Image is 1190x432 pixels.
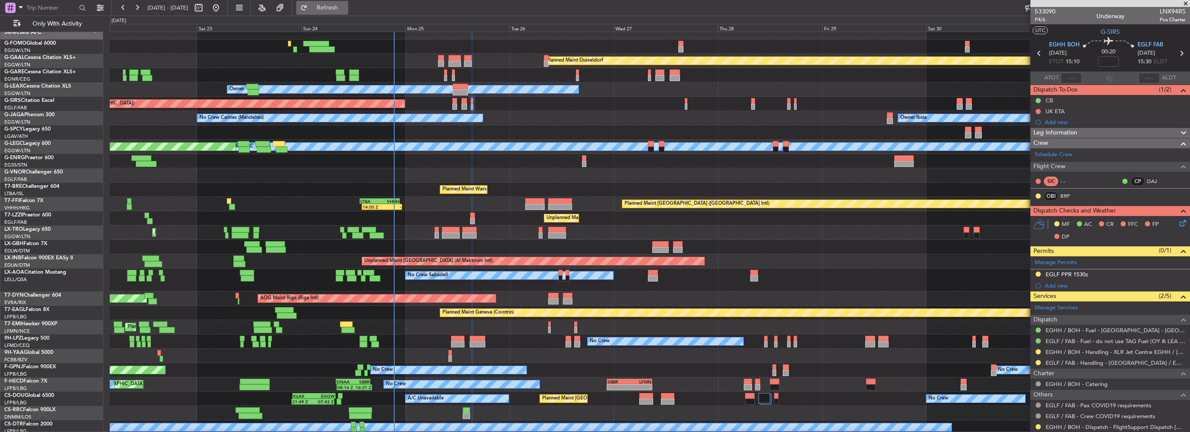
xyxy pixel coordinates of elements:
[4,62,30,68] a: EGGW/LTN
[408,392,444,405] div: A/C Unavailable
[4,190,24,197] a: LTBA/ISL
[1033,246,1054,256] span: Permits
[1062,233,1069,242] span: DP
[1060,192,1080,200] a: BRP
[1035,304,1078,312] a: Manage Services
[408,269,448,282] div: No Crew Sabadell
[1044,74,1059,82] span: ATOT
[1159,291,1171,301] span: (2/5)
[1066,58,1079,66] span: 15:10
[926,24,1030,32] div: Sat 30
[4,293,24,298] span: T7-DYN
[4,385,27,392] a: LFPB/LBG
[147,4,188,12] span: [DATE] - [DATE]
[442,183,547,196] div: Planned Maint Warsaw ([GEOGRAPHIC_DATA])
[1046,271,1088,278] div: EGLF PPR 1530z
[4,184,22,189] span: T7-BRE
[373,363,393,376] div: No Crew
[608,385,629,390] div: -
[296,1,348,15] button: Refresh
[4,76,30,82] a: EGNR/CEG
[292,399,313,404] div: 21:49 Z
[1033,128,1077,138] span: Leg Information
[4,112,24,118] span: G-JAGA
[1044,177,1058,186] div: SIC
[1138,49,1155,58] span: [DATE]
[608,379,629,384] div: SBBR
[4,241,23,246] span: LX-GBH
[4,270,66,275] a: LX-AOACitation Mustang
[111,17,126,25] div: [DATE]
[1046,402,1151,409] a: EGLF / FAB - Pax COVID19 requirements
[4,307,26,312] span: T7-EAGL
[998,363,1018,376] div: No Crew
[4,219,27,226] a: EGLF/FAB
[614,24,718,32] div: Wed 27
[1046,97,1053,104] div: CB
[1138,41,1163,49] span: EGLF FAB
[1046,423,1186,431] a: EGHH / BOH - Dispatch - FlightSupport Dispatch [GEOGRAPHIC_DATA]
[1033,26,1048,34] button: UTC
[4,41,26,46] span: G-FOMO
[4,399,27,406] a: LFPB/LBG
[4,307,49,312] a: T7-EAGLFalcon 8X
[4,321,57,327] a: T7-EMIHawker 900XP
[1035,16,1056,23] span: P4/6
[155,226,291,239] div: Planned Maint [GEOGRAPHIC_DATA] ([GEOGRAPHIC_DATA])
[364,255,493,268] div: Unplanned Maint [GEOGRAPHIC_DATA] (Al Maktoum Intl)
[4,84,23,89] span: G-LEAX
[4,227,51,232] a: LX-TROLegacy 650
[4,170,26,175] span: G-VNOR
[4,155,54,160] a: G-ENRGPraetor 600
[1128,220,1138,229] span: FFC
[4,55,76,60] a: G-GAALCessna Citation XLS+
[442,306,514,319] div: Planned Maint Geneva (Cointrin)
[1033,206,1116,216] span: Dispatch Checks and Weather
[4,84,71,89] a: G-LEAXCessna Citation XLS
[4,350,53,355] a: 9H-YAAGlobal 5000
[510,24,614,32] div: Tue 26
[542,392,679,405] div: Planned Maint [GEOGRAPHIC_DATA] ([GEOGRAPHIC_DATA])
[4,147,30,154] a: EGGW/LTN
[4,248,30,254] a: EDLW/DTM
[4,407,56,412] a: CS-RRCFalcon 900LX
[4,276,27,283] a: LELL/QSA
[4,422,23,427] span: CS-DTR
[4,350,24,355] span: 9H-YAA
[900,111,927,124] div: Owner Ibiza
[4,393,54,398] a: CS-DOUGlobal 6500
[1096,12,1125,21] div: Underway
[4,47,30,54] a: EGGW/LTN
[1035,7,1056,16] span: 533090
[26,1,76,14] input: Trip Number
[4,255,21,261] span: LX-INB
[1046,337,1186,345] a: EGLF / FAB - Fuel - do not use TAG Fuel (OY & LEA only) EGLF / FAB
[1106,220,1114,229] span: CR
[4,55,24,60] span: G-GAAL
[4,336,22,341] span: 9H-LPZ
[1033,162,1066,172] span: Flight Crew
[4,299,26,306] a: EVRA/RIX
[4,105,27,111] a: EGLF/FAB
[10,17,94,31] button: Only With Activity
[4,198,43,203] a: T7-FFIFalcon 7X
[1033,85,1077,95] span: Dispatch To-Dos
[4,270,24,275] span: LX-AOA
[360,199,380,204] div: LTBA
[229,83,244,96] div: Owner
[4,293,61,298] a: T7-DYNChallenger 604
[1045,118,1186,126] div: Add new
[4,198,20,203] span: T7-FFI
[590,335,610,348] div: No Crew
[353,379,369,384] div: SBBR
[822,24,926,32] div: Fri 29
[4,422,52,427] a: CS-DTRFalcon 2000
[718,24,822,32] div: Thu 28
[1131,177,1145,186] div: CP
[4,328,30,334] a: LFMN/NCE
[4,170,63,175] a: G-VNORChallenger 650
[1035,259,1077,267] a: Manage Permits
[23,21,92,27] span: Only With Activity
[363,204,382,209] div: 14:00 Z
[4,379,23,384] span: F-HECD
